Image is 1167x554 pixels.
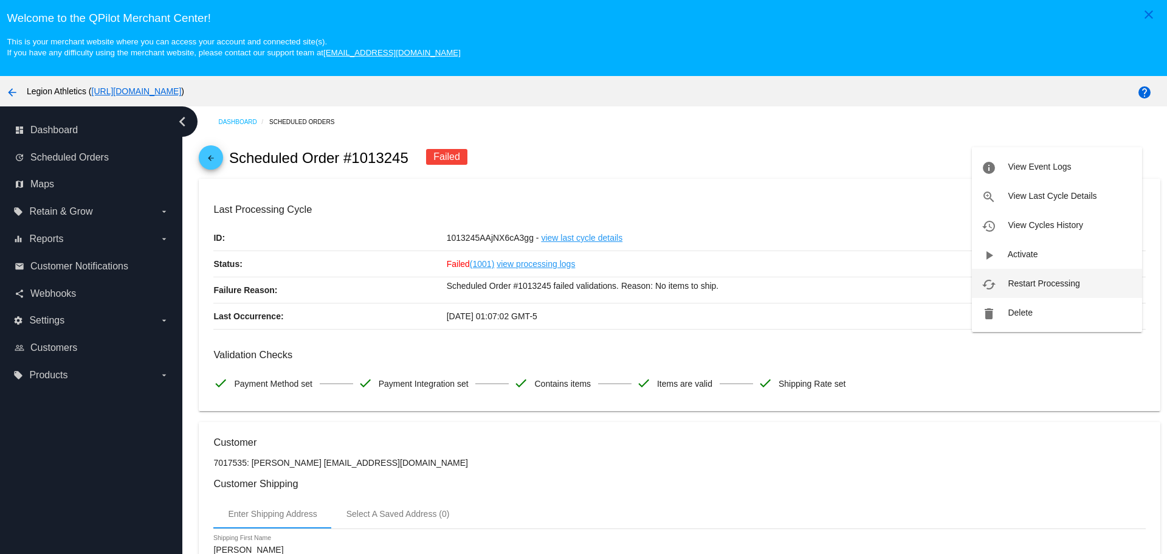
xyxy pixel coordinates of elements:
[1008,249,1038,259] span: Activate
[1008,279,1079,288] span: Restart Processing
[982,190,996,204] mat-icon: zoom_in
[982,161,996,175] mat-icon: info
[1008,308,1032,317] span: Delete
[982,277,996,292] mat-icon: cached
[982,248,996,263] mat-icon: play_arrow
[1008,191,1096,201] span: View Last Cycle Details
[982,219,996,234] mat-icon: history
[1008,162,1071,171] span: View Event Logs
[982,306,996,321] mat-icon: delete
[1008,220,1083,230] span: View Cycles History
